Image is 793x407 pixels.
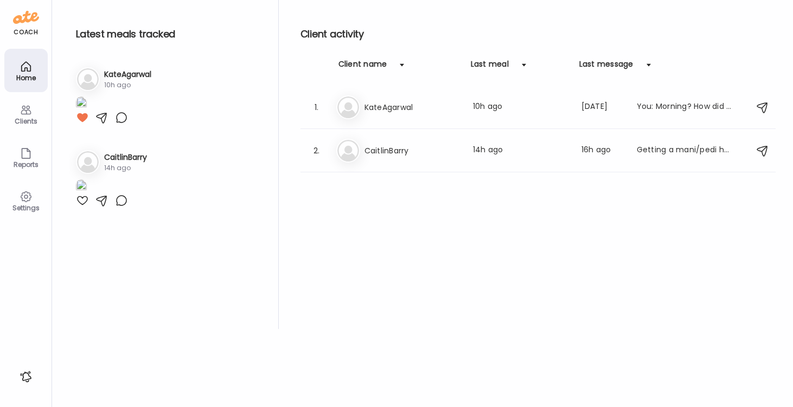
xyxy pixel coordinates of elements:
div: Last meal [471,59,509,76]
div: Home [7,74,46,81]
div: 14h ago [104,163,147,173]
div: 10h ago [104,80,151,90]
h3: CaitlinBarry [364,144,460,157]
img: images%2FBSFQB00j0rOawWNVf4SvQtxQl562%2F5feujZQv6Ud3eICTXCxH%2FhXL4mFTgBACQymrE0hNA_1080 [76,96,87,111]
h2: Latest meals tracked [76,26,261,42]
div: Getting a mani/pedi hence all the messages. I also booked myself a head, neck and shoulders massa... [637,144,732,157]
div: Settings [7,204,46,211]
img: bg-avatar-default.svg [77,68,99,90]
div: You: Morning? How did the weekend go? [637,101,732,114]
img: ate [13,9,39,26]
div: [DATE] [581,101,624,114]
div: Clients [7,118,46,125]
img: bg-avatar-default.svg [337,140,359,161]
img: bg-avatar-default.svg [337,96,359,118]
div: 1. [310,101,323,114]
div: Last message [579,59,634,76]
img: bg-avatar-default.svg [77,151,99,173]
div: 16h ago [581,144,624,157]
h3: CaitlinBarry [104,152,147,163]
img: images%2FApNfR3koveOr0o4RHE7uAU2bAf22%2F3tppTfarYt0NB1UNeToD%2Fbg8GOomYvqKiLn2mntJv_1080 [76,179,87,194]
div: 14h ago [473,144,568,157]
div: Reports [7,161,46,168]
h2: Client activity [300,26,776,42]
div: 10h ago [473,101,568,114]
h3: KateAgarwal [104,69,151,80]
h3: KateAgarwal [364,101,460,114]
div: Client name [338,59,387,76]
div: 2. [310,144,323,157]
div: coach [14,28,38,37]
